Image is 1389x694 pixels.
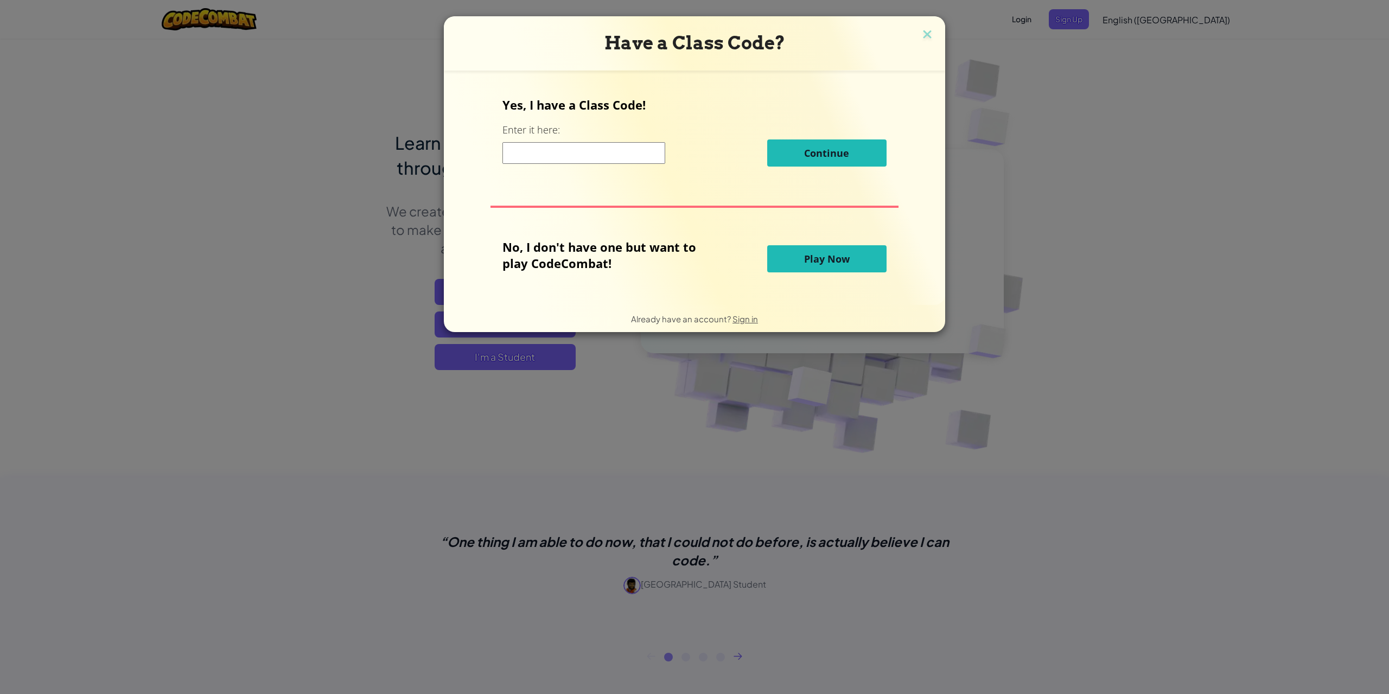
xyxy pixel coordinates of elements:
[604,32,785,54] span: Have a Class Code?
[502,97,886,113] p: Yes, I have a Class Code!
[732,314,758,324] a: Sign in
[502,239,712,271] p: No, I don't have one but want to play CodeCombat!
[804,147,849,160] span: Continue
[767,139,887,167] button: Continue
[767,245,887,272] button: Play Now
[631,314,732,324] span: Already have an account?
[920,27,934,43] img: close icon
[804,252,850,265] span: Play Now
[502,123,560,137] label: Enter it here:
